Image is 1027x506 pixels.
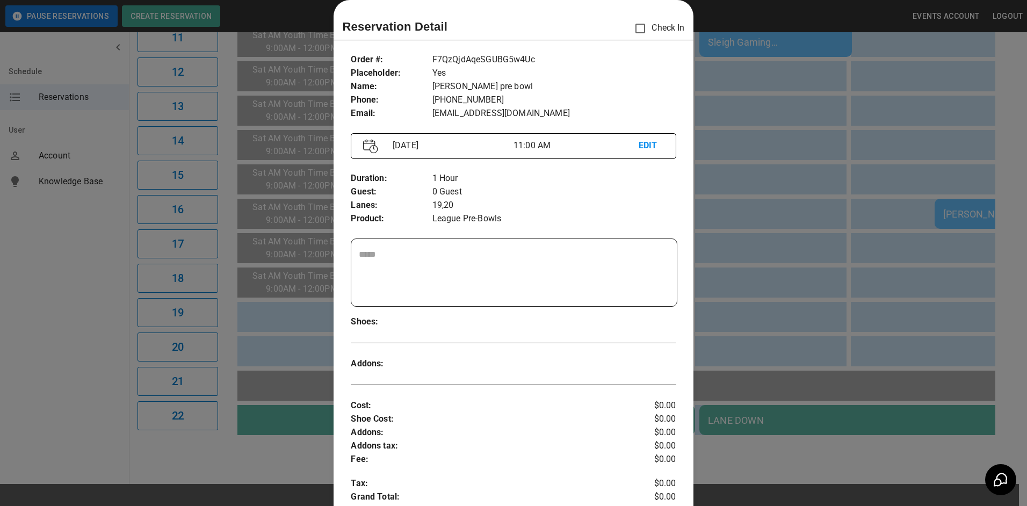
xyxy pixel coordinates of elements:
[432,53,676,67] p: F7QzQjdAqeSGUBG5w4Uc
[629,17,684,40] p: Check In
[351,107,432,120] p: Email :
[432,172,676,185] p: 1 Hour
[363,139,378,154] img: Vector
[388,139,513,152] p: [DATE]
[351,399,621,413] p: Cost :
[351,426,621,439] p: Addons :
[342,18,447,35] p: Reservation Detail
[351,172,432,185] p: Duration :
[351,67,432,80] p: Placeholder :
[622,477,676,490] p: $0.00
[351,413,621,426] p: Shoe Cost :
[351,80,432,93] p: Name :
[622,399,676,413] p: $0.00
[351,53,432,67] p: Order # :
[351,199,432,212] p: Lanes :
[622,426,676,439] p: $0.00
[351,453,621,466] p: Fee :
[351,185,432,199] p: Guest :
[432,185,676,199] p: 0 Guest
[622,413,676,426] p: $0.00
[432,199,676,212] p: 19,20
[513,139,639,152] p: 11:00 AM
[432,93,676,107] p: [PHONE_NUMBER]
[351,93,432,107] p: Phone :
[432,80,676,93] p: [PERSON_NAME] pre bowl
[351,212,432,226] p: Product :
[622,439,676,453] p: $0.00
[351,315,432,329] p: Shoes :
[351,439,621,453] p: Addons tax :
[639,139,664,153] p: EDIT
[351,477,621,490] p: Tax :
[622,453,676,466] p: $0.00
[432,67,676,80] p: Yes
[432,212,676,226] p: League Pre-Bowls
[432,107,676,120] p: [EMAIL_ADDRESS][DOMAIN_NAME]
[351,357,432,371] p: Addons :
